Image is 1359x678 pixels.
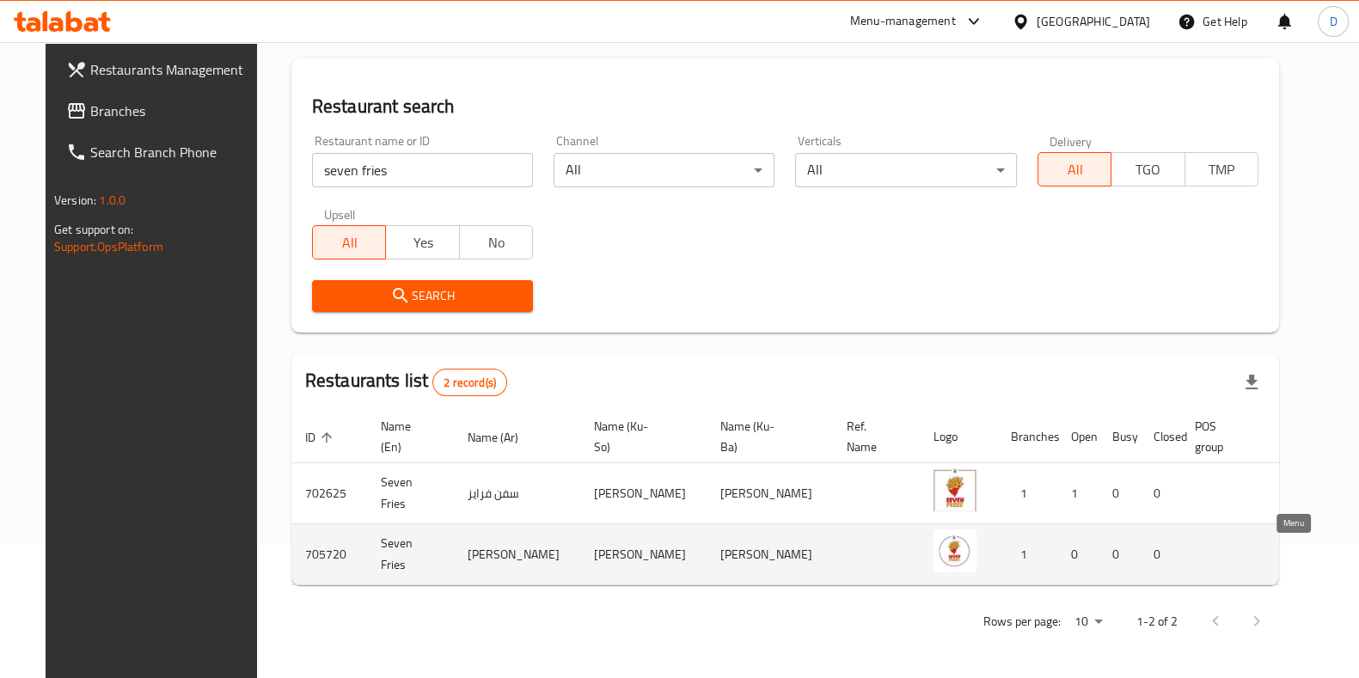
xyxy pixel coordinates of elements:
[468,427,541,448] span: Name (Ar)
[385,225,459,260] button: Yes
[305,427,338,448] span: ID
[1068,609,1109,635] div: Rows per page:
[997,463,1057,524] td: 1
[997,524,1057,585] td: 1
[1136,611,1178,632] p: 1-2 of 2
[1099,524,1140,585] td: 0
[1038,152,1111,186] button: All
[847,416,899,457] span: Ref. Name
[432,369,507,396] div: Total records count
[305,368,507,396] h2: Restaurants list
[320,230,379,255] span: All
[454,524,580,585] td: [PERSON_NAME]
[850,11,956,32] div: Menu-management
[291,463,367,524] td: 702625
[720,416,812,457] span: Name (Ku-Ba)
[326,285,519,307] span: Search
[920,411,997,463] th: Logo
[1057,463,1099,524] td: 1
[54,235,163,258] a: Support.OpsPlatform
[381,416,433,457] span: Name (En)
[554,153,774,187] div: All
[1195,416,1246,457] span: POS group
[393,230,452,255] span: Yes
[1192,157,1252,182] span: TMP
[580,524,707,585] td: [PERSON_NAME]
[934,529,976,572] img: Seven Fries
[934,468,976,511] img: Seven Fries
[54,189,96,211] span: Version:
[52,131,272,173] a: Search Branch Phone
[707,524,833,585] td: [PERSON_NAME]
[367,463,454,524] td: Seven Fries
[1231,362,1272,403] div: Export file
[54,218,133,241] span: Get support on:
[1140,463,1181,524] td: 0
[1099,463,1140,524] td: 0
[1140,524,1181,585] td: 0
[1057,411,1099,463] th: Open
[707,463,833,524] td: [PERSON_NAME]
[467,230,526,255] span: No
[90,142,259,162] span: Search Branch Phone
[52,49,272,90] a: Restaurants Management
[1140,411,1181,463] th: Closed
[1037,12,1150,31] div: [GEOGRAPHIC_DATA]
[90,101,259,121] span: Branches
[580,463,707,524] td: [PERSON_NAME]
[795,153,1016,187] div: All
[312,280,533,312] button: Search
[1118,157,1178,182] span: TGO
[433,375,506,391] span: 2 record(s)
[312,153,533,187] input: Search for restaurant name or ID..
[1050,135,1093,147] label: Delivery
[312,225,386,260] button: All
[1045,157,1105,182] span: All
[52,90,272,131] a: Branches
[367,524,454,585] td: Seven Fries
[454,463,580,524] td: سفن فرايز
[1057,524,1099,585] td: 0
[90,59,259,80] span: Restaurants Management
[1185,152,1258,186] button: TMP
[594,416,686,457] span: Name (Ku-So)
[997,411,1057,463] th: Branches
[1329,12,1337,31] span: D
[1111,152,1185,186] button: TGO
[324,208,356,220] label: Upsell
[983,611,1061,632] p: Rows per page:
[99,189,125,211] span: 1.0.0
[312,94,1258,119] h2: Restaurant search
[459,225,533,260] button: No
[291,524,367,585] td: 705720
[1099,411,1140,463] th: Busy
